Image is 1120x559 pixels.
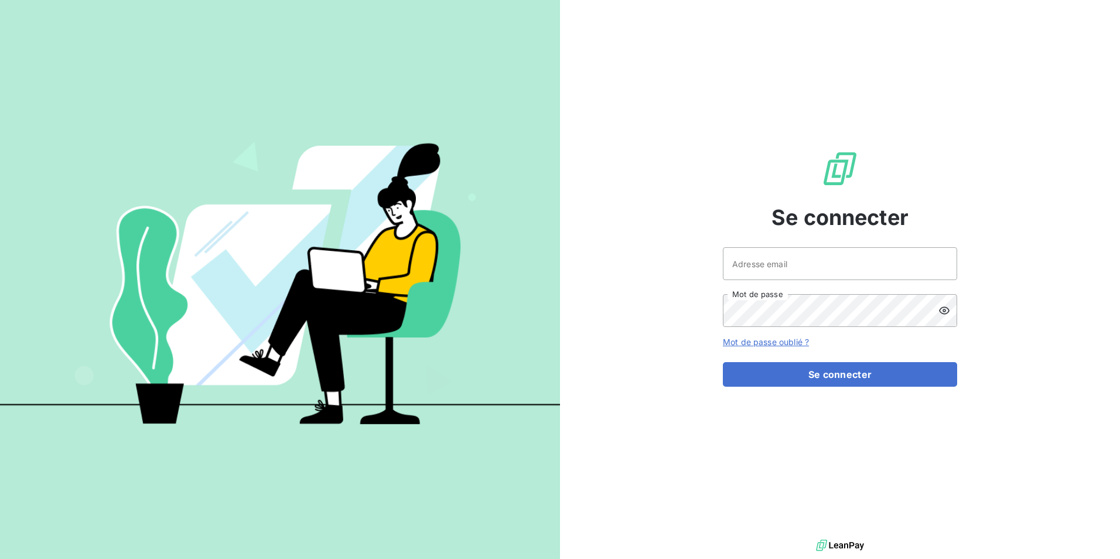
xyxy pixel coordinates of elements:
[771,202,909,233] span: Se connecter
[821,150,859,188] img: Logo LeanPay
[816,537,864,554] img: logo
[723,247,957,280] input: placeholder
[723,337,809,347] a: Mot de passe oublié ?
[723,362,957,387] button: Se connecter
